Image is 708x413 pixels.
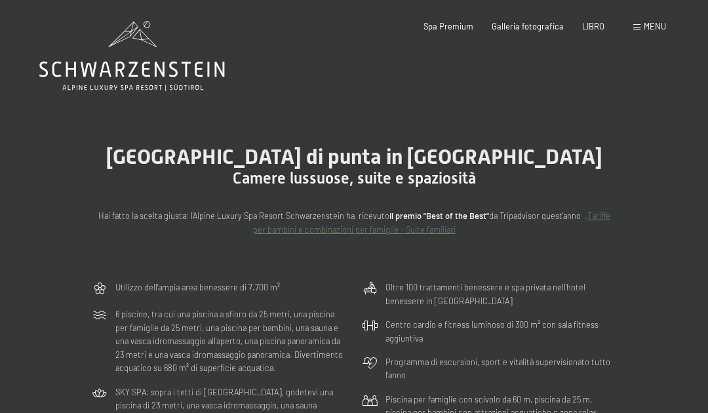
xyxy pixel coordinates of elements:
font: [GEOGRAPHIC_DATA] di punta in [GEOGRAPHIC_DATA] [106,144,602,169]
font: Utilizzo dell'ampia area benessere di 7.700 m² [115,282,280,292]
font: da Tripadvisor quest'anno . [489,210,587,221]
font: Oltre 100 trattamenti benessere e spa privata nell'hotel benessere in [GEOGRAPHIC_DATA] [385,282,585,305]
font: 6 piscine, tra cui una piscina a sfioro da 25 metri, una piscina per famiglie da 25 metri, una pi... [115,309,343,373]
font: menu [644,21,666,31]
a: LIBRO [582,21,604,31]
a: Tariffe per bambini e combinazioni per famiglie - Suite familiari [253,210,610,234]
a: Galleria fotografica [492,21,564,31]
font: Programma di escursioni, sport e vitalità supervisionato tutto l'anno [385,357,610,380]
a: Spa Premium [423,21,473,31]
font: Camere lussuose, suite e spaziosità [233,169,476,187]
font: Centro cardio e fitness luminoso di 300 m² con sala fitness aggiuntiva [385,319,599,343]
font: Hai fatto la scelta giusta: l'Alpine Luxury Spa Resort Schwarzenstein ha ricevuto [98,210,389,221]
font: il premio "Best of the Best" [389,210,489,221]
